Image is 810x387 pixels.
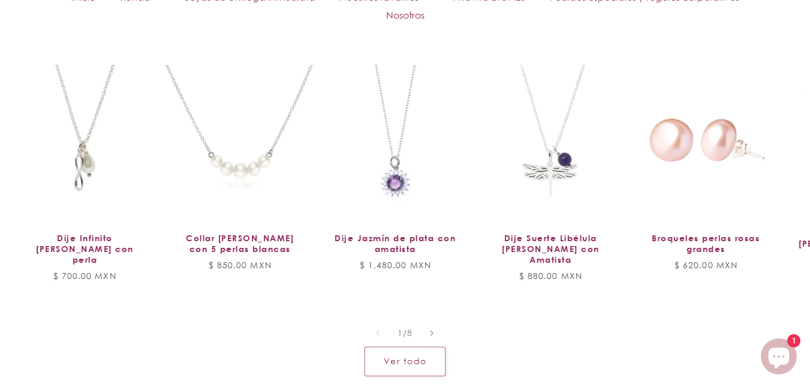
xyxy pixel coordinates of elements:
span: / [403,326,407,340]
a: Ver todos los productos de la colección Entrega inmediata [365,347,445,376]
button: Diapositiva a la izquierda [365,320,391,346]
a: Broqueles perlas rosas grandes [643,233,769,254]
a: Dije Suerte Libélula [PERSON_NAME] con Amatista [488,233,613,266]
a: Dije Infinito [PERSON_NAME] con perla [22,233,147,266]
span: 1 [398,326,403,340]
span: Nosotros [386,8,424,22]
a: Dije Jazmín de plata con amatista [333,233,458,254]
a: Nosotros [374,6,436,24]
a: Collar [PERSON_NAME] con 5 perlas blancas [177,233,303,254]
inbox-online-store-chat: Chat de la tienda online Shopify [757,338,800,377]
button: Diapositiva a la derecha [419,320,445,346]
span: 8 [407,326,412,340]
